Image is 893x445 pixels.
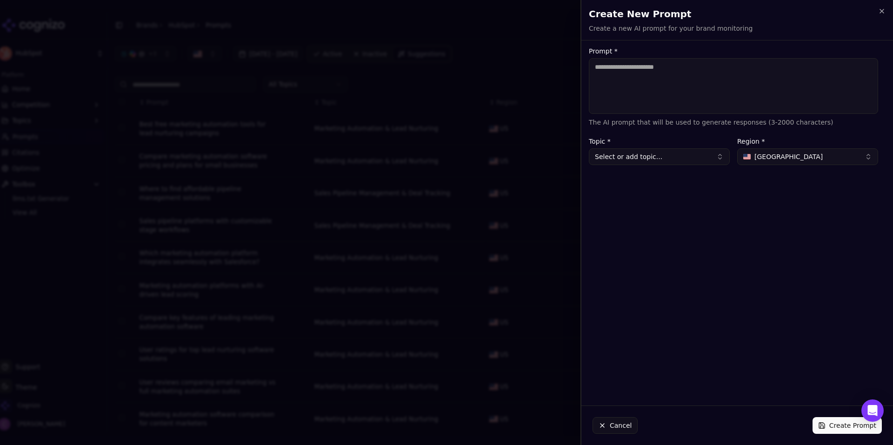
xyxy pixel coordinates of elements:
h2: Create New Prompt [589,7,886,20]
button: Select or add topic... [589,148,730,165]
span: [GEOGRAPHIC_DATA] [754,152,823,161]
label: Region * [737,138,878,145]
label: Topic * [589,138,730,145]
p: Create a new AI prompt for your brand monitoring [589,24,753,33]
img: United States [743,154,751,159]
button: Create Prompt [813,417,882,434]
p: The AI prompt that will be used to generate responses (3-2000 characters) [589,118,878,127]
label: Prompt * [589,48,878,54]
button: Cancel [593,417,638,434]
